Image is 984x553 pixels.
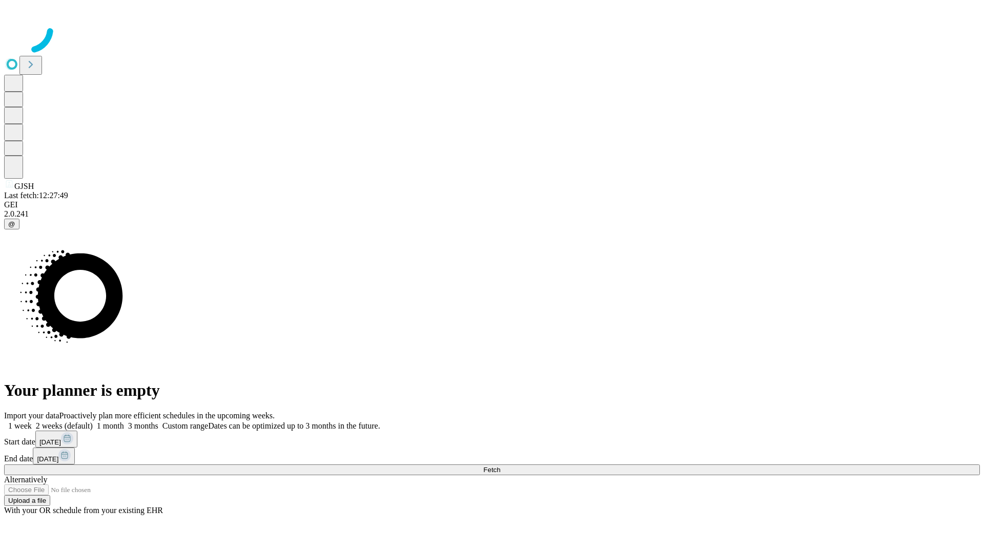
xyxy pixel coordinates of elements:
[4,431,980,448] div: Start date
[35,431,77,448] button: [DATE]
[4,448,980,464] div: End date
[208,421,380,430] span: Dates can be optimized up to 3 months in the future.
[8,220,15,228] span: @
[4,381,980,400] h1: Your planner is empty
[4,495,50,506] button: Upload a file
[14,182,34,190] span: GJSH
[59,411,275,420] span: Proactively plan more efficient schedules in the upcoming weeks.
[4,411,59,420] span: Import your data
[97,421,124,430] span: 1 month
[37,455,58,463] span: [DATE]
[8,421,32,430] span: 1 week
[4,475,47,484] span: Alternatively
[39,438,61,446] span: [DATE]
[4,219,19,229] button: @
[4,209,980,219] div: 2.0.241
[4,464,980,475] button: Fetch
[483,466,500,474] span: Fetch
[4,200,980,209] div: GEI
[36,421,93,430] span: 2 weeks (default)
[4,191,68,200] span: Last fetch: 12:27:49
[128,421,158,430] span: 3 months
[4,506,163,515] span: With your OR schedule from your existing EHR
[33,448,75,464] button: [DATE]
[162,421,208,430] span: Custom range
